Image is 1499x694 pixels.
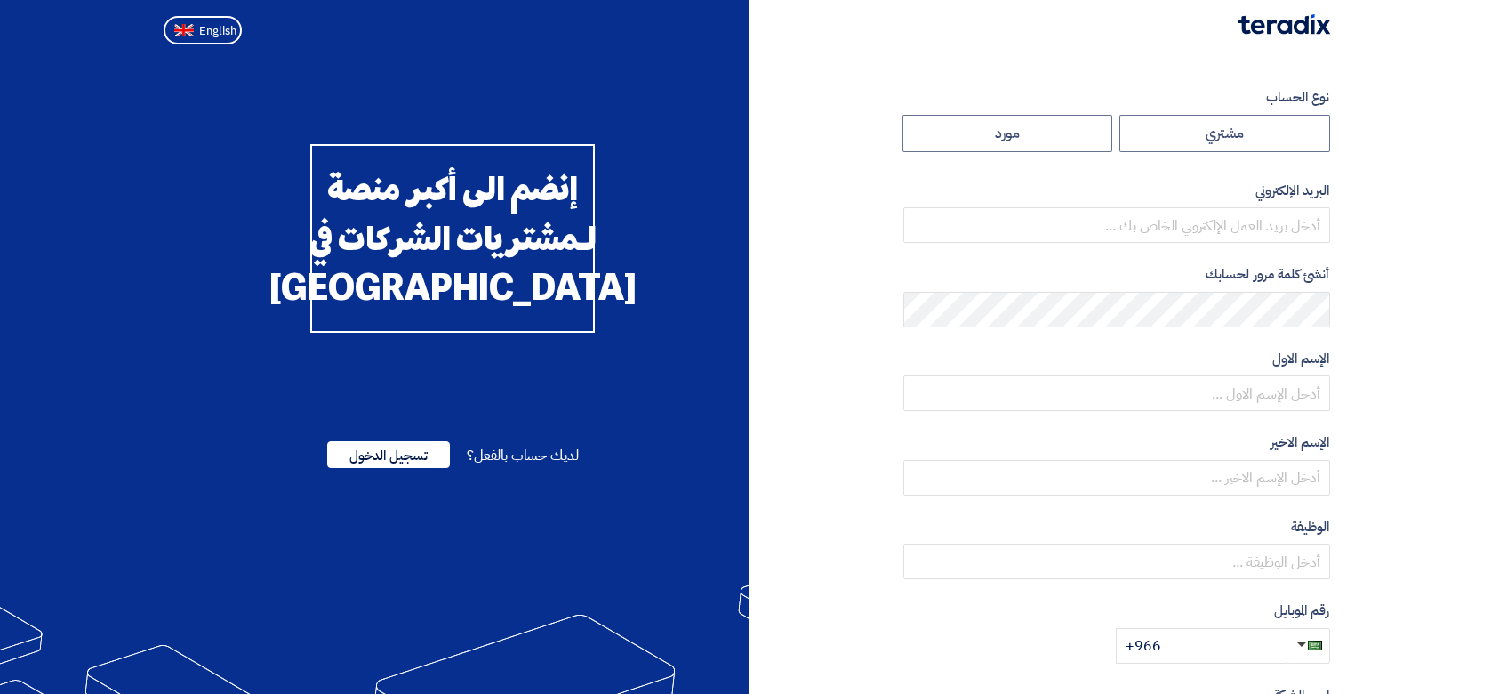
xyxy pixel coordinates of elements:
label: رقم الموبايل [903,601,1330,621]
label: مشتري [1119,115,1330,152]
label: البريد الإلكتروني [903,181,1330,201]
span: English [199,25,236,37]
div: إنضم الى أكبر منصة لـمشتريات الشركات في [GEOGRAPHIC_DATA] [310,144,595,333]
label: الإسم الاخير [903,432,1330,453]
input: أدخل الإسم الاول ... [903,375,1330,411]
input: أدخل الإسم الاخير ... [903,460,1330,496]
img: Teradix logo [1238,14,1330,35]
input: أدخل بريد العمل الإلكتروني الخاص بك ... [903,207,1330,243]
input: أدخل رقم الموبايل ... [1116,628,1287,664]
label: الإسم الاول [903,349,1330,369]
label: الوظيفة [903,517,1330,537]
img: en-US.png [174,24,194,37]
label: نوع الحساب [903,87,1330,108]
button: English [164,16,242,44]
label: أنشئ كلمة مرور لحسابك [903,264,1330,285]
input: أدخل الوظيفة ... [903,544,1330,579]
label: مورد [902,115,1113,152]
span: لديك حساب بالفعل؟ [467,445,578,466]
span: تسجيل الدخول [327,441,450,468]
a: تسجيل الدخول [327,445,450,466]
